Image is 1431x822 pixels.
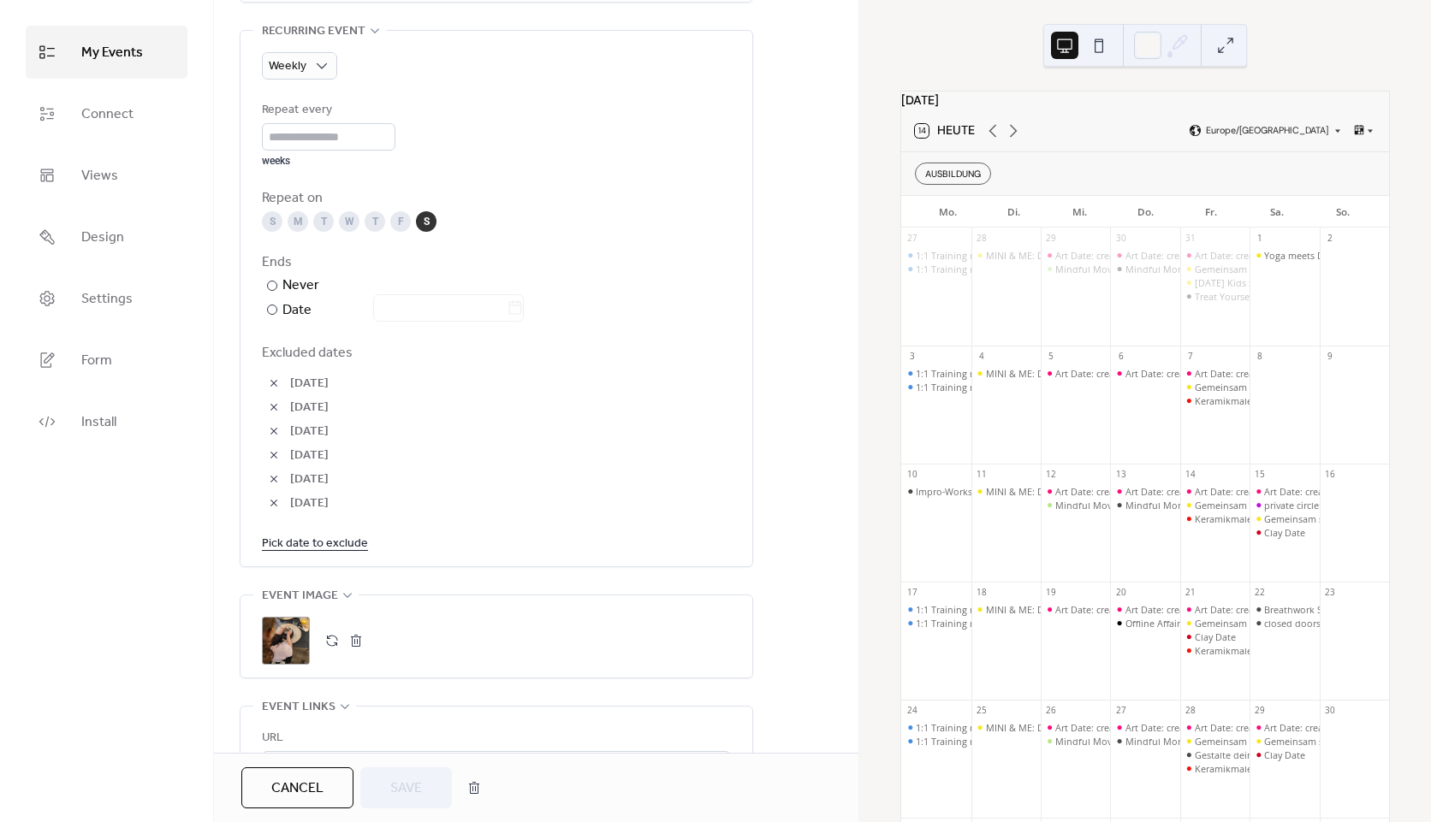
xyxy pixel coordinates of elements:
[1195,367,1352,380] div: Art Date: create & celebrate yourself
[1041,485,1110,498] div: Art Date: create & celebrate yourself
[1250,512,1319,525] div: Gemeinsam stark: Kreativzeit für Kind & Eltern
[916,603,1238,616] div: 1:1 Training mit [PERSON_NAME] (digital oder 5020 [GEOGRAPHIC_DATA])
[976,587,988,599] div: 18
[916,367,1238,380] div: 1:1 Training mit [PERSON_NAME] (digital oder 5020 [GEOGRAPHIC_DATA])
[81,286,133,313] span: Settings
[81,39,143,67] span: My Events
[1264,748,1305,761] div: Clay Date
[1055,263,1324,275] div: Mindful Moves – Achtsame Körperübungen für mehr Balance
[901,92,1389,110] div: [DATE]
[1195,512,1416,525] div: Keramikmalerei: Gestalte deinen Selbstliebe-Anker
[1179,196,1244,228] div: Fr.
[1250,748,1319,761] div: Clay Date
[1250,721,1319,734] div: Art Date: create & celebrate yourself
[976,469,988,481] div: 11
[26,272,187,325] a: Settings
[1125,603,1283,616] div: Art Date: create & celebrate yourself
[1264,485,1422,498] div: Art Date: create & celebrate yourself
[1115,351,1127,363] div: 6
[241,767,353,808] a: Cancel
[1180,630,1250,643] div: Clay Date
[1041,367,1110,380] div: Art Date: create & celebrate yourself
[1185,469,1196,481] div: 14
[1195,290,1361,303] div: Treat Yourself: [DATE] Linoprint Night
[26,395,187,448] a: Install
[1185,587,1196,599] div: 21
[1041,263,1110,275] div: Mindful Moves – Achtsame Körperübungen für mehr Balance
[1115,233,1127,245] div: 30
[901,249,971,262] div: 1:1 Training mit Caterina (digital oder 5020 Salzburg)
[1110,617,1179,630] div: Offline Affairs
[1324,469,1336,481] div: 16
[1041,603,1110,616] div: Art Date: create & celebrate yourself
[1110,499,1179,512] div: Mindful Morning
[1125,249,1283,262] div: Art Date: create & celebrate yourself
[269,55,306,78] span: Weekly
[1180,735,1250,748] div: Gemeinsam stark: Kreativzeit für Kind & Eltern
[1195,748,1334,761] div: Gestalte dein Vision Board 2026
[1180,762,1250,775] div: Keramikmalerei: Gestalte deinen Selbstliebe-Anker
[1180,276,1250,289] div: Halloween Kids Special: Dein Licht darf funkeln
[909,120,981,142] button: 14Heute
[915,163,991,185] div: AUSBILDUNG
[1045,705,1057,717] div: 26
[1041,721,1110,734] div: Art Date: create & celebrate yourself
[981,196,1047,228] div: Di.
[81,163,118,190] span: Views
[290,398,731,418] span: [DATE]
[1195,394,1416,407] div: Keramikmalerei: Gestalte deinen Selbstliebe-Anker
[1055,603,1213,616] div: Art Date: create & celebrate yourself
[1255,705,1267,717] div: 29
[1180,748,1250,761] div: Gestalte dein Vision Board 2026
[1195,276,1386,289] div: [DATE] Kids Special: Dein Licht darf funkeln
[1180,617,1250,630] div: Gemeinsam stark: Kreativzeit für Kind & Eltern
[1195,762,1416,775] div: Keramikmalerei: Gestalte deinen Selbstliebe-Anker
[1324,351,1336,363] div: 9
[26,334,187,387] a: Form
[262,154,395,168] div: weeks
[976,233,988,245] div: 28
[1180,290,1250,303] div: Treat Yourself: Halloween Linoprint Night
[1250,526,1319,539] div: Clay Date
[1185,233,1196,245] div: 31
[1195,617,1398,630] div: Gemeinsam stark: Kreativzeit für Kind & Eltern
[1180,603,1250,616] div: Art Date: create & celebrate yourself
[290,446,731,466] span: [DATE]
[906,469,918,481] div: 10
[1255,469,1267,481] div: 15
[1195,644,1416,657] div: Keramikmalerei: Gestalte deinen Selbstliebe-Anker
[81,347,112,375] span: Form
[262,188,727,209] div: Repeat on
[1055,249,1213,262] div: Art Date: create & celebrate yourself
[1180,394,1250,407] div: Keramikmalerei: Gestalte deinen Selbstliebe-Anker
[1185,351,1196,363] div: 7
[1110,603,1179,616] div: Art Date: create & celebrate yourself
[1041,735,1110,748] div: Mindful Moves – Achtsame Körperübungen für mehr Balance
[916,485,1084,498] div: Impro-Workshop mit [PERSON_NAME]
[1180,381,1250,393] div: Gemeinsam stark: Kreativzeit für Kind & Eltern
[1250,617,1319,630] div: closed doors - private circle
[976,351,988,363] div: 4
[262,100,392,121] div: Repeat every
[901,603,971,616] div: 1:1 Training mit Caterina (digital oder 5020 Salzburg)
[1195,485,1352,498] div: Art Date: create & celebrate yourself
[1110,263,1179,275] div: Mindful Morning
[986,249,1139,262] div: MINI & ME: Dein Moment mit Baby
[1125,735,1201,748] div: Mindful Morning
[1125,617,1185,630] div: Offline Affairs
[916,721,1238,734] div: 1:1 Training mit [PERSON_NAME] (digital oder 5020 [GEOGRAPHIC_DATA])
[986,603,1139,616] div: MINI & ME: Dein Moment mit Baby
[971,249,1041,262] div: MINI & ME: Dein Moment mit Baby
[1110,249,1179,262] div: Art Date: create & celebrate yourself
[262,211,282,232] div: S
[271,778,324,799] span: Cancel
[1250,603,1319,616] div: Breathwork Session und Acryl Painting Workshop
[1250,249,1319,262] div: Yoga meets Dot Painting
[262,534,368,554] span: Pick date to exclude
[971,603,1041,616] div: MINI & ME: Dein Moment mit Baby
[339,211,359,232] div: W
[1264,526,1305,539] div: Clay Date
[901,263,971,275] div: 1:1 Training mit Caterina (digital oder 5020 Salzburg)
[1195,249,1352,262] div: Art Date: create & celebrate yourself
[1055,367,1213,380] div: Art Date: create & celebrate yourself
